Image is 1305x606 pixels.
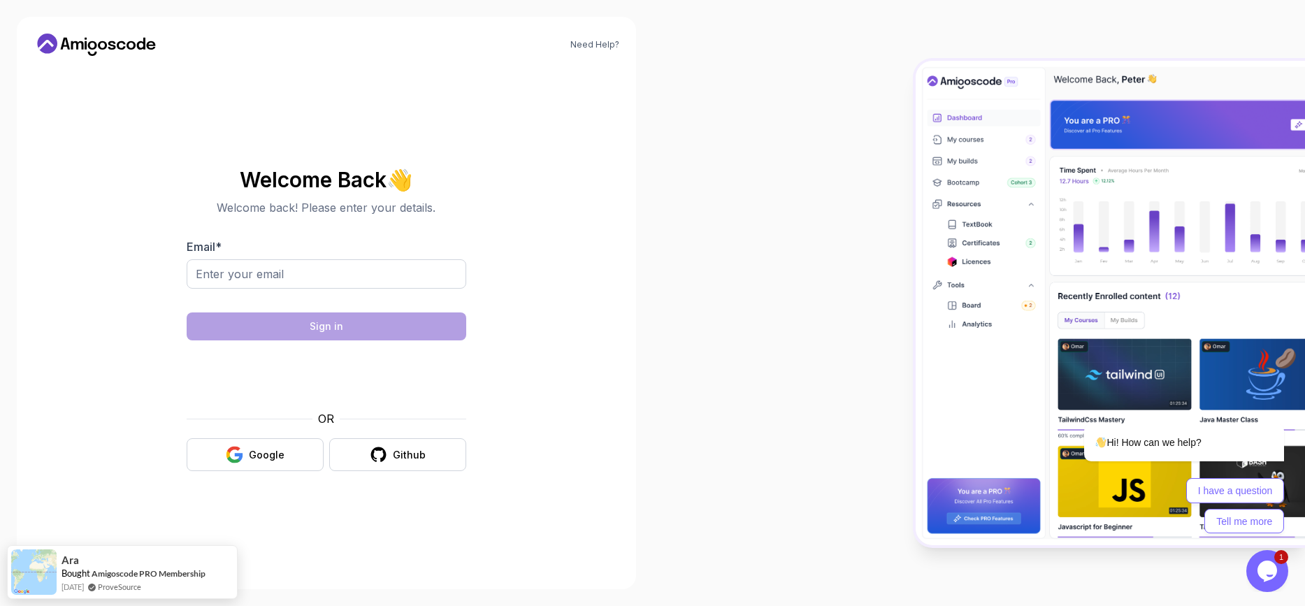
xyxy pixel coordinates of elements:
[187,240,222,254] label: Email *
[98,581,141,593] a: ProveSource
[187,438,324,471] button: Google
[310,319,343,333] div: Sign in
[1246,550,1291,592] iframe: chat widget
[187,312,466,340] button: Sign in
[221,349,432,402] iframe: Γραφικό στοιχείο που περιέχει πλαίσιο ελέγχου για την πρόκληση ασφαλείας hCaptcha
[318,410,334,427] p: OR
[34,34,159,56] a: Home link
[393,448,426,462] div: Github
[62,581,84,593] span: [DATE]
[92,568,206,579] a: Amigoscode PRO Membership
[62,568,90,579] span: Bought
[62,554,79,566] span: Ara
[11,549,57,595] img: provesource social proof notification image
[249,448,284,462] div: Google
[916,61,1305,546] img: Amigoscode Dashboard
[187,168,466,191] h2: Welcome Back
[187,199,466,216] p: Welcome back! Please enter your details.
[570,39,619,50] a: Need Help?
[387,168,412,191] span: 👋
[329,438,466,471] button: Github
[187,259,466,289] input: Enter your email
[1039,297,1291,543] iframe: chat widget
